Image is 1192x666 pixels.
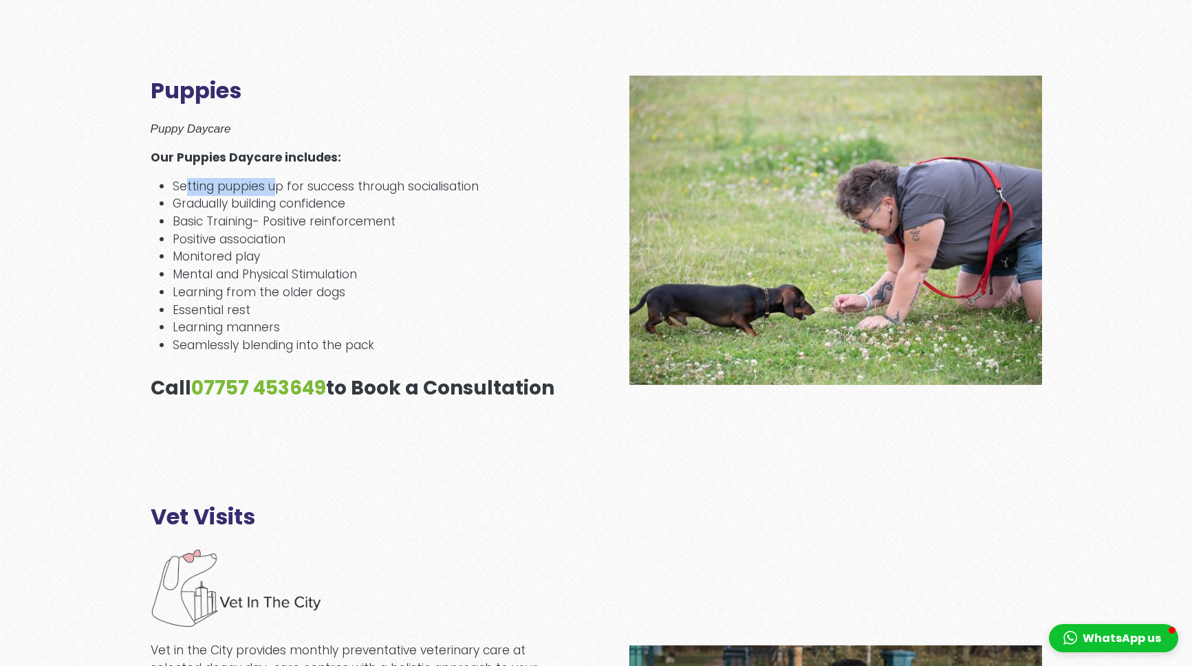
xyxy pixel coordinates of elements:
img: Puppies [629,76,1042,385]
li: Gradually building confidence [173,195,563,213]
li: Monitored play [173,248,563,266]
h3: Call to Book a Consultation [151,377,563,400]
li: Essential rest [173,302,563,320]
li: Positive association [173,231,563,249]
li: Basic Training- Positive reinforcement [173,213,563,231]
li: Learning from the older dogs [173,284,563,302]
li: Mental and Physical Stimulation [173,266,563,284]
strong: Our Puppies Daycare includes: [151,149,341,166]
li: Seamlessly blending into the pack [173,337,563,355]
h2: Vet Visits [151,504,563,530]
img: Vet in the city [151,547,324,631]
a: 07757 453649 [191,375,326,401]
button: WhatsApp us [1049,624,1178,652]
li: Setting puppies up for success through socialisation [173,178,563,196]
h2: Puppies [151,78,563,104]
li: Learning manners [173,319,563,337]
p: Puppy Daycare [151,120,563,138]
